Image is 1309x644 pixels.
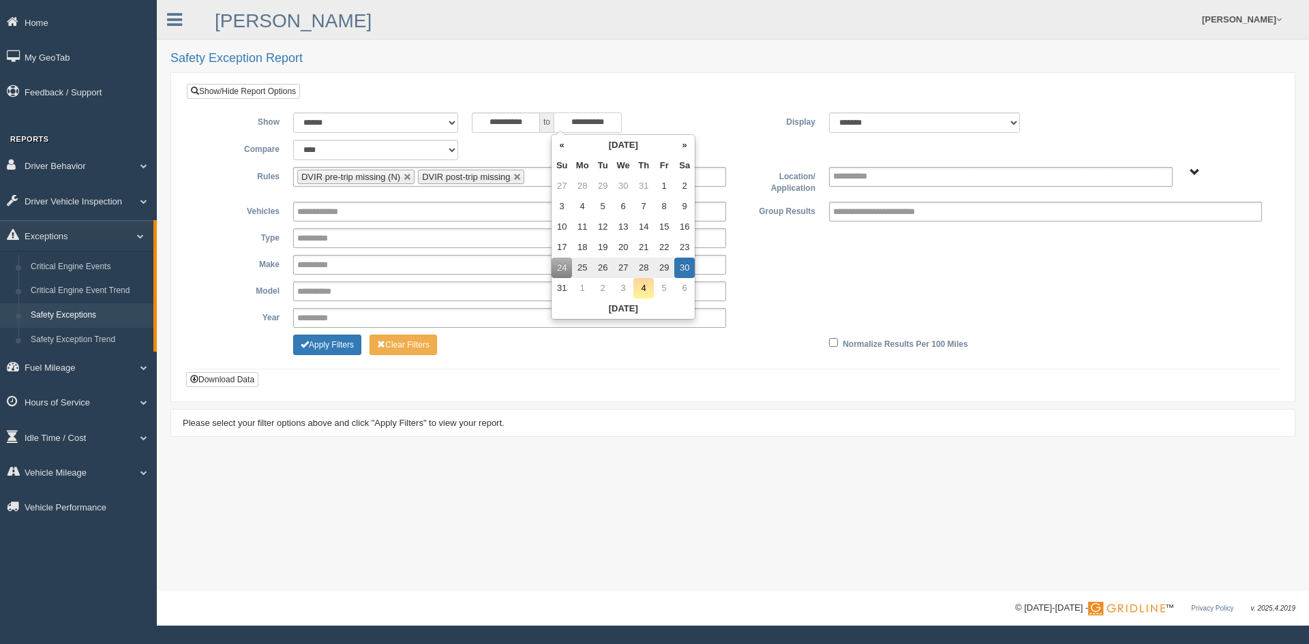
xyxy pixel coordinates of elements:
[183,418,505,428] span: Please select your filter options above and click "Apply Filters" to view your report.
[197,167,286,183] label: Rules
[552,258,572,278] td: 24
[552,176,572,196] td: 27
[592,278,613,298] td: 2
[572,278,592,298] td: 1
[572,135,674,155] th: [DATE]
[654,196,674,217] td: 8
[733,167,822,195] label: Location/ Application
[613,278,633,298] td: 3
[572,155,592,176] th: Mo
[633,155,654,176] th: Th
[370,335,437,355] button: Change Filter Options
[613,196,633,217] td: 6
[613,155,633,176] th: We
[654,237,674,258] td: 22
[1251,604,1295,612] span: v. 2025.4.2019
[170,52,1295,65] h2: Safety Exception Report
[572,258,592,278] td: 25
[613,176,633,196] td: 30
[197,112,286,129] label: Show
[540,112,554,133] span: to
[613,237,633,258] td: 20
[197,140,286,156] label: Compare
[197,255,286,271] label: Make
[654,217,674,237] td: 15
[25,328,153,352] a: Safety Exception Trend
[843,335,967,351] label: Normalize Results Per 100 Miles
[422,172,510,182] span: DVIR post-trip missing
[25,255,153,279] a: Critical Engine Events
[674,155,695,176] th: Sa
[572,237,592,258] td: 18
[592,258,613,278] td: 26
[674,278,695,298] td: 6
[552,155,572,176] th: Su
[572,176,592,196] td: 28
[552,217,572,237] td: 10
[613,217,633,237] td: 13
[674,237,695,258] td: 23
[25,279,153,303] a: Critical Engine Event Trend
[1191,604,1233,612] a: Privacy Policy
[197,202,286,218] label: Vehicles
[592,217,613,237] td: 12
[293,335,361,355] button: Change Filter Options
[25,303,153,328] a: Safety Exceptions
[215,10,372,31] a: [PERSON_NAME]
[187,84,300,99] a: Show/Hide Report Options
[197,281,286,298] label: Model
[633,258,654,278] td: 28
[1015,601,1295,615] div: © [DATE]-[DATE] - ™
[186,372,258,387] button: Download Data
[674,176,695,196] td: 2
[674,196,695,217] td: 9
[552,298,695,319] th: [DATE]
[633,196,654,217] td: 7
[633,237,654,258] td: 21
[674,135,695,155] th: »
[552,278,572,298] td: 31
[592,176,613,196] td: 29
[572,217,592,237] td: 11
[592,196,613,217] td: 5
[592,155,613,176] th: Tu
[654,278,674,298] td: 5
[674,258,695,278] td: 30
[301,172,400,182] span: DVIR pre-trip missing (N)
[633,278,654,298] td: 4
[733,112,822,129] label: Display
[552,135,572,155] th: «
[552,237,572,258] td: 17
[654,155,674,176] th: Fr
[633,176,654,196] td: 31
[613,258,633,278] td: 27
[733,202,822,218] label: Group Results
[654,258,674,278] td: 29
[197,228,286,245] label: Type
[552,196,572,217] td: 3
[197,308,286,324] label: Year
[654,176,674,196] td: 1
[1088,602,1165,615] img: Gridline
[633,217,654,237] td: 14
[572,196,592,217] td: 4
[592,237,613,258] td: 19
[674,217,695,237] td: 16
